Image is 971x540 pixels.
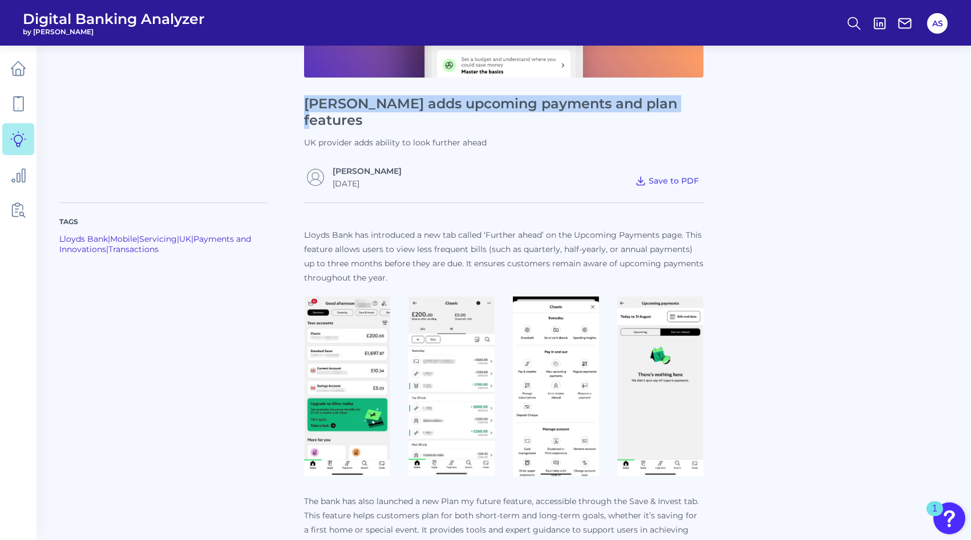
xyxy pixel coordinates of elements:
[59,234,108,244] a: Lloyds Bank
[59,217,268,227] p: Tags
[617,297,703,476] img: Image 4.png
[932,509,937,523] div: 1
[108,234,110,244] span: |
[513,297,599,476] img: Image 3.png
[59,234,251,254] a: Payments and Innovations
[304,297,390,476] img: Image 1.png
[179,234,191,244] a: UK
[110,234,137,244] a: Mobile
[304,228,703,285] p: Lloyds Bank has introduced a new tab called ‘Further ahead’ on the Upcoming Payments page. This f...
[106,244,108,254] span: |
[333,178,402,189] div: [DATE]
[630,173,703,189] button: Save to PDF
[177,234,179,244] span: |
[927,13,948,34] button: AS
[108,244,159,254] a: Transactions
[933,502,965,534] button: Open Resource Center, 1 new notification
[23,27,205,36] span: by [PERSON_NAME]
[137,234,139,244] span: |
[139,234,177,244] a: Servicing
[408,297,495,476] img: Image 2.png
[23,10,205,27] span: Digital Banking Analyzer
[649,176,699,186] span: Save to PDF
[191,234,193,244] span: |
[304,96,703,129] h1: [PERSON_NAME] adds upcoming payments and plan features
[304,137,703,148] p: UK provider adds ability to look further ahead
[333,166,402,176] a: [PERSON_NAME]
